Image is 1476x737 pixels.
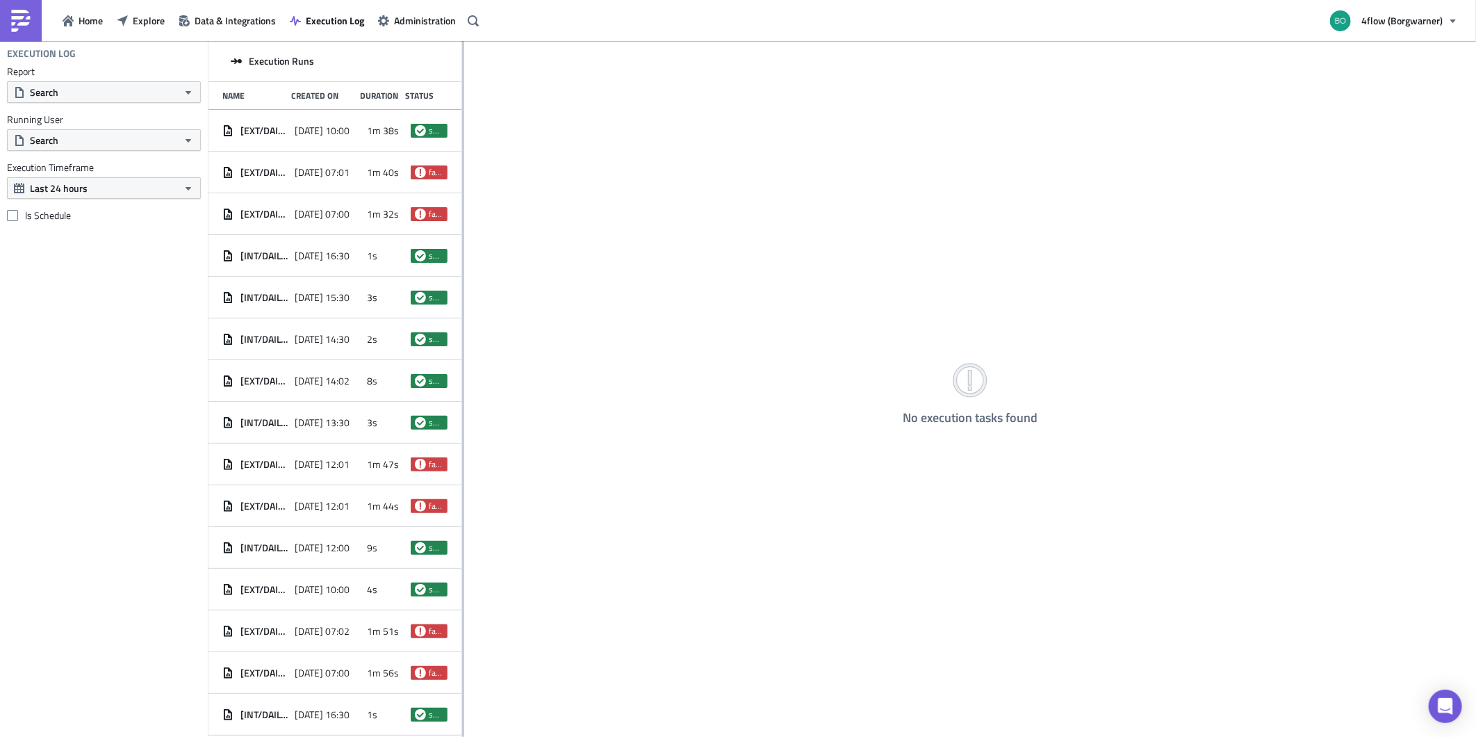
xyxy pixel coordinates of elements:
span: [DATE] 12:01 [295,500,350,512]
span: success [429,334,443,345]
button: Last 24 hours [7,177,201,199]
span: [DATE] 13:30 [295,416,350,429]
span: Data & Integrations [195,13,276,28]
span: [DATE] 10:00 [295,583,350,596]
span: 9s [367,542,377,554]
span: 3s [367,416,377,429]
button: Execution Log [283,10,371,31]
span: [INT/DAILY/Execution] - 4pm_BorgWarner Open TOs - 2 days check [240,708,288,721]
span: success [429,417,443,428]
span: success [429,542,443,553]
span: failed [415,667,426,679]
span: success [415,375,426,387]
span: [EXT/DAILY/Execution] - SF 12:00_Not_collected_external sending to carrier [240,458,288,471]
span: Search [30,133,58,147]
span: failed [429,501,443,512]
span: [INT/DAILY/Execution] - 4pm_BorgWarner Open TOs - 2 days check [240,250,288,262]
span: success [415,584,426,595]
span: [DATE] 12:00 [295,542,350,554]
span: Last 24 hours [30,181,88,195]
label: Is Schedule [7,209,201,222]
img: PushMetrics [10,10,32,32]
span: failed [415,167,426,178]
div: Open Intercom Messenger [1429,690,1462,723]
span: success [415,417,426,428]
span: [DATE] 16:30 [295,708,350,721]
span: [DATE] 12:01 [295,458,350,471]
h4: No execution tasks found [903,411,1038,425]
span: 4flow (Borgwarner) [1361,13,1443,28]
span: 1m 51s [367,625,399,638]
span: success [415,542,426,553]
div: Created On [291,90,353,101]
span: success [415,292,426,303]
span: success [429,125,443,136]
span: 1m 56s [367,667,399,679]
span: failed [429,626,443,637]
span: failed [415,459,426,470]
span: failed [429,167,443,178]
span: success [415,334,426,345]
span: 8s [367,375,377,387]
span: failed [429,459,443,470]
span: [INT/DAILY/Execution] - 3pm_BorgWarner Open TOs - 2 days check [240,291,288,304]
label: Execution Timeframe [7,161,201,174]
span: [DATE] 15:30 [295,291,350,304]
span: [EXT/DAILY/Execution] - Milsped plate nr. overview - BW RTT [240,124,288,137]
span: [DATE] 14:02 [295,375,350,387]
span: [DATE] 16:30 [295,250,350,262]
span: 2s [367,333,377,346]
span: failed [415,626,426,637]
span: Explore [133,13,165,28]
span: [EXT/DAILY/Execution] - SF 7:00_Not_collected_external sending to carrier [240,208,288,220]
img: Avatar [1329,9,1352,33]
div: Duration [361,90,399,101]
span: [INT/DAILY/Execution] - 2pm_BorgWarner Open TOs - 2 days check [240,333,288,346]
button: Search [7,81,201,103]
span: Search [30,85,58,99]
span: success [429,292,443,303]
span: success [415,125,426,136]
span: [EXT/DAILY/Execution] - Milsped plate nr. overview - BW RTT [240,583,288,596]
span: [EXT/DAILY/Execution] - SF 12:00_Not_delivered_external sending to carrier [240,500,288,512]
button: Explore [110,10,172,31]
span: [DATE] 07:00 [295,667,350,679]
label: Report [7,65,201,78]
span: failed [429,667,443,679]
div: Name [222,90,284,101]
span: [EXT/DAILY/Execution] - Alba plate nr. overview - BW RTT [240,375,288,387]
button: Data & Integrations [172,10,283,31]
span: 1m 44s [367,500,399,512]
span: success [429,250,443,261]
a: Administration [371,10,463,31]
span: failed [415,209,426,220]
span: [DATE] 07:00 [295,208,350,220]
span: 4s [367,583,377,596]
span: Execution Log [306,13,364,28]
span: [INT/DAILY/Execution] - 1pm_BorgWarner Open TOs - 2 days check [240,416,288,429]
span: 1s [367,250,377,262]
span: success [429,584,443,595]
div: Status [406,90,441,101]
span: success [415,250,426,261]
span: 1m 40s [367,166,399,179]
button: Home [56,10,110,31]
button: 4flow (Borgwarner) [1322,6,1466,36]
span: 1m 32s [367,208,399,220]
span: success [429,709,443,720]
span: [EXT/DAILY/Execution] - SF 7:00_Not_delivered_external sending to carrier [240,166,288,179]
label: Running User [7,113,201,126]
span: 1m 38s [367,124,399,137]
span: success [415,709,426,720]
span: [DATE] 07:01 [295,166,350,179]
span: 1m 47s [367,458,399,471]
span: [INT/DAILY/Execution] - SF - Collected/delivered [240,542,288,554]
span: 3s [367,291,377,304]
span: failed [429,209,443,220]
span: [EXT/DAILY/Execution] - SF 7:00_Not_collected_external sending to carrier [240,667,288,679]
span: failed [415,501,426,512]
